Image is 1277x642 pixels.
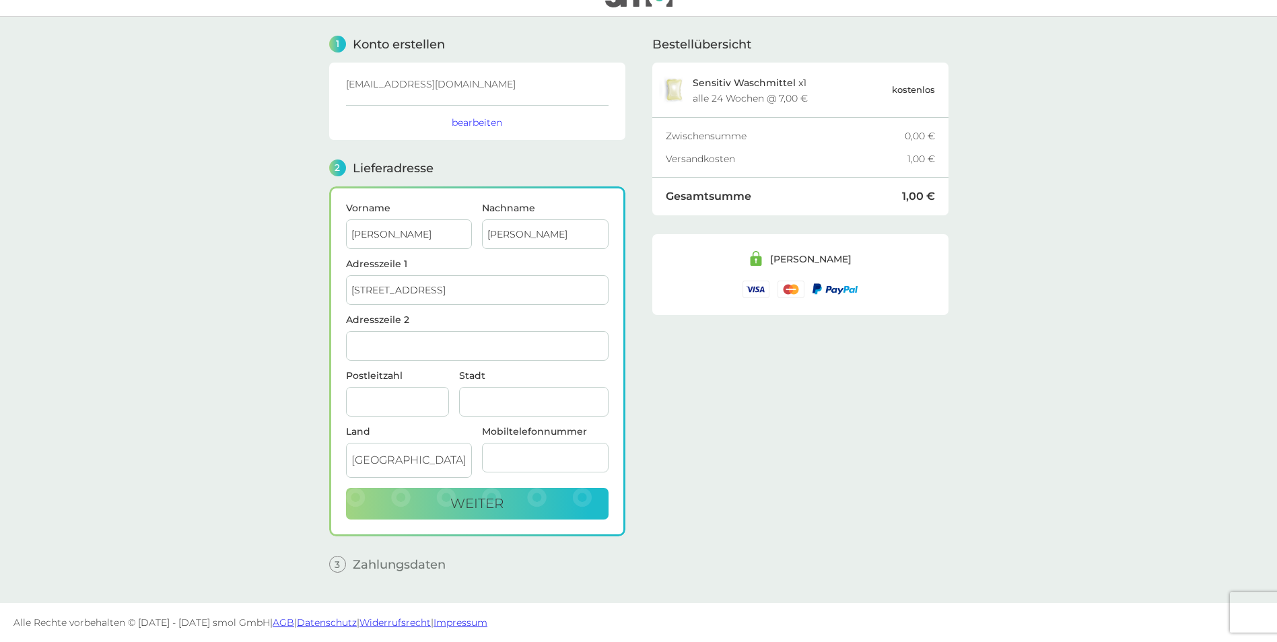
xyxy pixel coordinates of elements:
label: Adresszeile 1 [346,259,609,269]
div: Zwischensumme [666,131,905,141]
span: Bestellübersicht [652,38,751,50]
a: AGB [273,616,294,629]
span: 3 [329,556,346,573]
div: Gesamtsumme [666,191,902,202]
a: Impressum [434,616,487,629]
img: /assets/icons/cards/visa.svg [743,281,769,297]
a: Widerrufsrecht [359,616,431,629]
label: Vorname [346,203,473,213]
span: weiter [450,495,504,511]
div: [PERSON_NAME] [770,254,852,264]
p: kostenlos [892,83,935,97]
label: Adresszeile 2 [346,315,609,324]
span: [EMAIL_ADDRESS][DOMAIN_NAME] [346,78,516,90]
span: 2 [329,159,346,176]
span: 1 [329,36,346,52]
p: x 1 [693,77,806,88]
a: Datenschutz [297,616,357,629]
span: Zahlungsdaten [353,559,446,571]
div: 1,00 € [907,154,935,164]
label: Stadt [459,371,608,380]
div: Land [346,427,473,436]
img: /assets/icons/cards/mastercard.svg [778,281,804,297]
div: Versandkosten [666,154,907,164]
button: bearbeiten [452,116,502,129]
span: Konto erstellen [353,38,445,50]
div: 0,00 € [905,131,935,141]
span: Lieferadresse [353,162,434,174]
div: alle 24 Wochen @ 7,00 € [693,94,808,103]
label: Postleitzahl [346,371,450,380]
label: Mobiltelefonnummer [482,427,609,436]
img: /assets/icons/paypal-logo-small.webp [813,283,858,295]
div: 1,00 € [902,191,935,202]
span: Sensitiv Waschmittel [693,77,796,89]
label: Nachname [482,203,609,213]
button: weiter [346,488,609,520]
